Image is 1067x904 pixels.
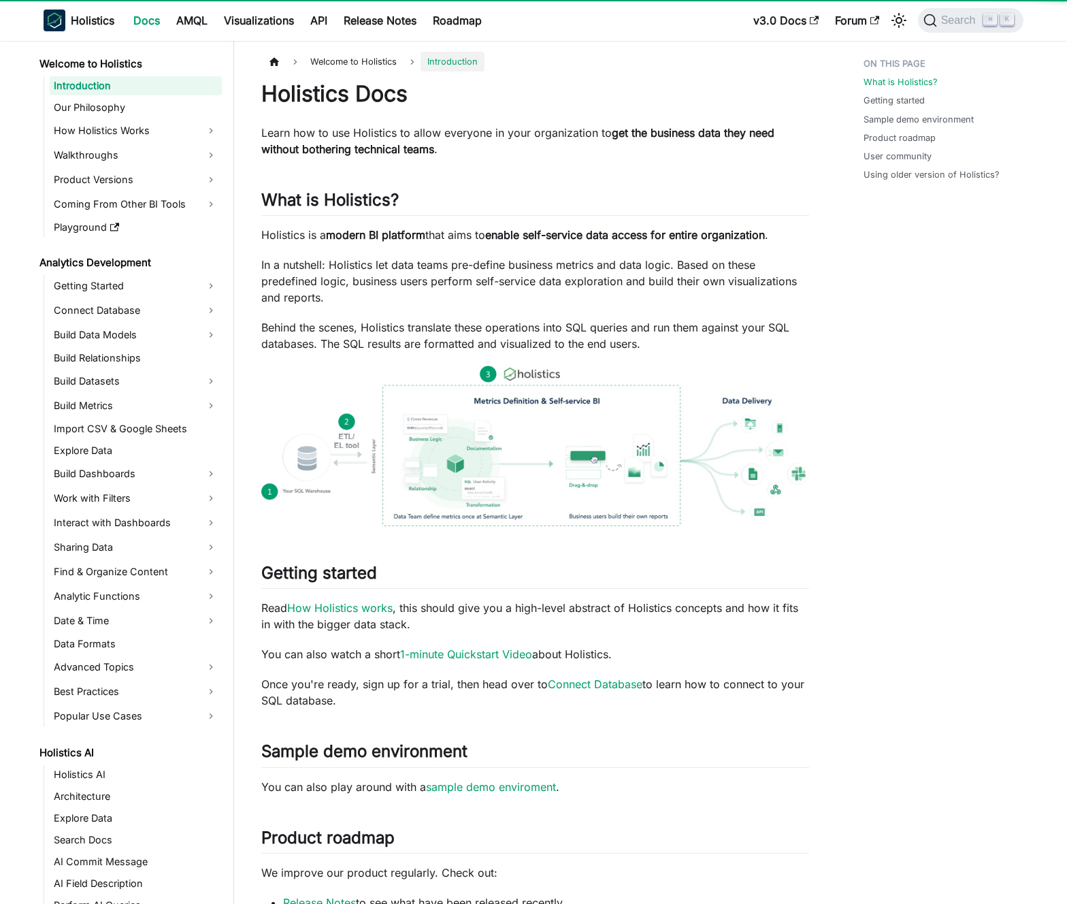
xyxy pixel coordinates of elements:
[261,600,809,632] p: Read , this should give you a high-level abstract of Holistics concepts and how it fits in with t...
[50,765,222,784] a: Holistics AI
[425,10,490,31] a: Roadmap
[261,227,809,243] p: Holistics is a that aims to .
[35,253,222,272] a: Analytics Development
[50,218,222,237] a: Playground
[50,193,222,215] a: Coming From Other BI Tools
[864,113,974,126] a: Sample demo environment
[261,125,809,157] p: Learn how to use Holistics to allow everyone in your organization to .
[50,169,222,191] a: Product Versions
[216,10,302,31] a: Visualizations
[50,324,222,346] a: Build Data Models
[50,441,222,460] a: Explore Data
[302,10,335,31] a: API
[303,52,404,71] span: Welcome to Holistics
[50,487,222,509] a: Work with Filters
[261,257,809,306] p: In a nutshell: Holistics let data teams pre-define business metrics and data logic. Based on thes...
[261,52,809,71] nav: Breadcrumbs
[287,601,393,615] a: How Holistics works
[261,563,809,589] h2: Getting started
[50,76,222,95] a: Introduction
[50,634,222,653] a: Data Formats
[50,275,222,297] a: Getting Started
[50,300,222,321] a: Connect Database
[50,98,222,117] a: Our Philosophy
[1000,14,1014,26] kbd: K
[30,41,234,904] nav: Docs sidebar
[261,865,809,881] p: We improve our product regularly. Check out:
[50,463,222,485] a: Build Dashboards
[983,14,997,26] kbd: ⌘
[864,131,936,144] a: Product roadmap
[261,319,809,352] p: Behind the scenes, Holistics translate these operations into SQL queries and run them against you...
[50,874,222,893] a: AI Field Description
[548,677,642,691] a: Connect Database
[44,10,114,31] a: HolisticsHolistics
[50,512,222,534] a: Interact with Dashboards
[71,12,114,29] b: Holistics
[261,80,809,108] h1: Holistics Docs
[50,585,222,607] a: Analytic Functions
[326,228,425,242] strong: modern BI platform
[50,610,222,632] a: Date & Time
[50,852,222,871] a: AI Commit Message
[335,10,425,31] a: Release Notes
[50,705,222,727] a: Popular Use Cases
[261,190,809,216] h2: What is Holistics?
[50,681,222,703] a: Best Practices
[50,370,222,392] a: Build Datasets
[168,10,216,31] a: AMQL
[50,536,222,558] a: Sharing Data
[745,10,827,31] a: v3.0 Docs
[421,52,485,71] span: Introduction
[50,561,222,583] a: Find & Organize Content
[864,76,938,88] a: What is Holistics?
[827,10,887,31] a: Forum
[50,120,222,142] a: How Holistics Works
[261,779,809,795] p: You can also play around with a .
[261,676,809,709] p: Once you're ready, sign up for a trial, then head over to to learn how to connect to your SQL dat...
[35,743,222,762] a: Holistics AI
[50,787,222,806] a: Architecture
[261,366,809,526] img: How Holistics fits in your Data Stack
[261,52,287,71] a: Home page
[125,10,168,31] a: Docs
[44,10,65,31] img: Holistics
[426,780,556,794] a: sample demo enviroment
[261,828,809,854] h2: Product roadmap
[50,419,222,438] a: Import CSV & Google Sheets
[50,395,222,417] a: Build Metrics
[50,144,222,166] a: Walkthroughs
[400,647,532,661] a: 1-minute Quickstart Video
[888,10,910,31] button: Switch between dark and light mode (currently light mode)
[50,656,222,678] a: Advanced Topics
[864,150,932,163] a: User community
[50,830,222,850] a: Search Docs
[35,54,222,74] a: Welcome to Holistics
[261,646,809,662] p: You can also watch a short about Holistics.
[485,228,765,242] strong: enable self-service data access for entire organization
[864,168,1000,181] a: Using older version of Holistics?
[261,741,809,767] h2: Sample demo environment
[864,94,925,107] a: Getting started
[937,14,984,27] span: Search
[50,809,222,828] a: Explore Data
[918,8,1023,33] button: Search (Command+K)
[50,349,222,368] a: Build Relationships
